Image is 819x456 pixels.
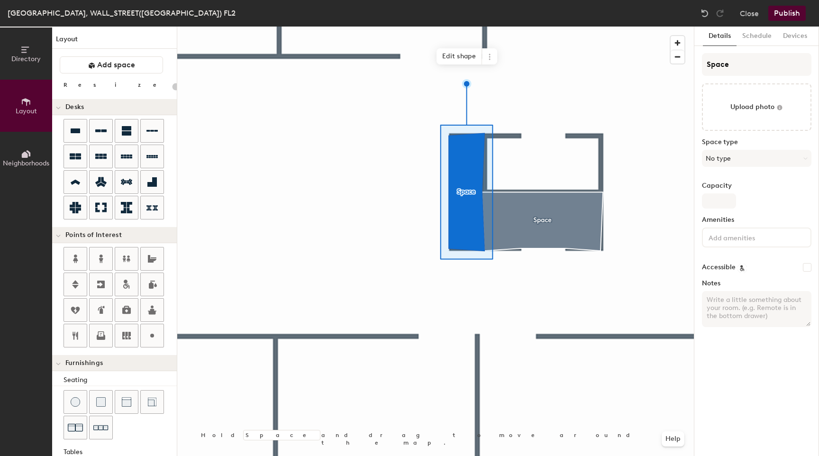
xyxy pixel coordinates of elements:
button: Help [662,431,684,447]
label: Capacity [702,182,811,190]
button: Details [703,27,737,46]
button: Cushion [89,390,113,414]
h1: Layout [52,34,177,49]
button: Stool [64,390,87,414]
span: Furnishings [65,359,103,367]
span: Edit shape [437,48,482,64]
img: Couch (x2) [68,420,83,435]
button: Couch (middle) [115,390,138,414]
button: No type [702,150,811,167]
div: Seating [64,375,177,385]
img: Couch (middle) [122,397,131,407]
img: Redo [715,9,725,18]
div: [GEOGRAPHIC_DATA], WALL_STREET([GEOGRAPHIC_DATA]) FL2 [8,7,236,19]
img: Undo [700,9,710,18]
span: Neighborhoods [3,159,49,167]
button: Couch (x3) [89,416,113,439]
span: Layout [16,107,37,115]
span: Desks [65,103,84,111]
img: Stool [71,397,80,407]
span: Directory [11,55,41,63]
button: Add space [60,56,163,73]
span: Points of Interest [65,231,122,239]
img: Couch (corner) [147,397,157,407]
button: Publish [768,6,806,21]
input: Add amenities [707,231,792,243]
button: Close [740,6,759,21]
button: Upload photo [702,83,811,131]
label: Notes [702,280,811,287]
img: Couch (x3) [93,420,109,435]
div: Resize [64,81,168,89]
button: Couch (x2) [64,416,87,439]
label: Amenities [702,216,811,224]
label: Space type [702,138,811,146]
img: Cushion [96,397,106,407]
button: Devices [777,27,813,46]
span: Add space [97,60,135,70]
button: Schedule [737,27,777,46]
button: Couch (corner) [140,390,164,414]
label: Accessible [702,264,736,271]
